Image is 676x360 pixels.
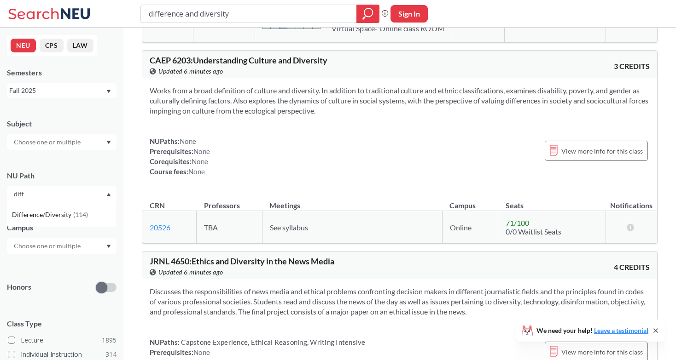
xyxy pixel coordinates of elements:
span: None [193,348,210,356]
span: None [188,167,205,176]
span: Updated 6 minutes ago [158,267,223,277]
input: Choose one or multiple [9,240,87,251]
span: Capstone Experience, Ethical Reasoning, Writing Intensive [180,338,366,346]
div: Virtual Space- Online class ROOM [332,24,444,33]
span: None [193,147,210,155]
svg: Dropdown arrow [106,90,111,93]
label: Lecture [8,334,117,346]
div: Campus [7,223,117,233]
span: None [180,137,196,145]
input: Class, professor, course number, "phrase" [148,6,350,22]
span: 1895 [102,335,117,345]
div: Dropdown arrowDifference/Diversity(114) [7,186,117,202]
svg: magnifying glass [362,7,373,20]
div: CRN [150,200,165,211]
section: Works from a broad definition of culture and diversity. In addition to traditional culture and et... [150,86,650,116]
th: Notifications [606,191,657,211]
div: Dropdown arrow [7,238,117,254]
div: NU Path [7,171,117,181]
th: Campus [442,191,498,211]
span: 3 CREDITS [614,61,650,71]
section: Discusses the responsibilities of news media and ethical problems confronting decision makers in ... [150,286,650,317]
div: Subject [7,119,117,129]
span: ( 114 ) [73,211,88,218]
span: 0/0 Waitlist Seats [506,227,561,236]
span: JRNL 4650 : Ethics and Diversity in the News Media [150,256,334,266]
span: See syllabus [270,223,308,232]
div: Fall 2025Dropdown arrow [7,83,117,98]
button: CPS [40,39,64,52]
div: magnifying glass [356,5,379,23]
svg: Dropdown arrow [106,141,111,144]
span: 4 CREDITS [614,262,650,272]
input: Choose one or multiple [9,189,87,200]
span: Class Type [7,319,117,329]
span: CAEP 6203 : Understanding Culture and Diversity [150,55,327,65]
th: Meetings [262,191,442,211]
td: TBA [197,211,262,244]
p: Honors [7,282,31,292]
span: Difference/Diversity [12,210,73,220]
span: Updated 6 minutes ago [158,66,223,76]
a: Leave a testimonial [594,326,648,334]
input: Choose one or multiple [9,137,87,148]
span: None [192,157,208,166]
span: View more info for this class [561,145,643,157]
span: We need your help! [536,327,648,334]
div: Fall 2025 [9,86,105,96]
th: Professors [197,191,262,211]
th: Seats [498,191,606,211]
svg: Dropdown arrow [106,245,111,248]
span: 314 [105,349,117,360]
button: NEU [11,39,36,52]
button: Sign In [390,5,428,23]
span: 71 / 100 [506,218,529,227]
span: View more info for this class [561,346,643,358]
td: Online [442,211,498,244]
div: Semesters [7,68,117,78]
div: Dropdown arrow [7,134,117,150]
svg: Dropdown arrow [106,193,111,196]
div: NUPaths: Prerequisites: Corequisites: Course fees: [150,136,210,177]
button: LAW [67,39,93,52]
a: 20526 [150,223,170,232]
